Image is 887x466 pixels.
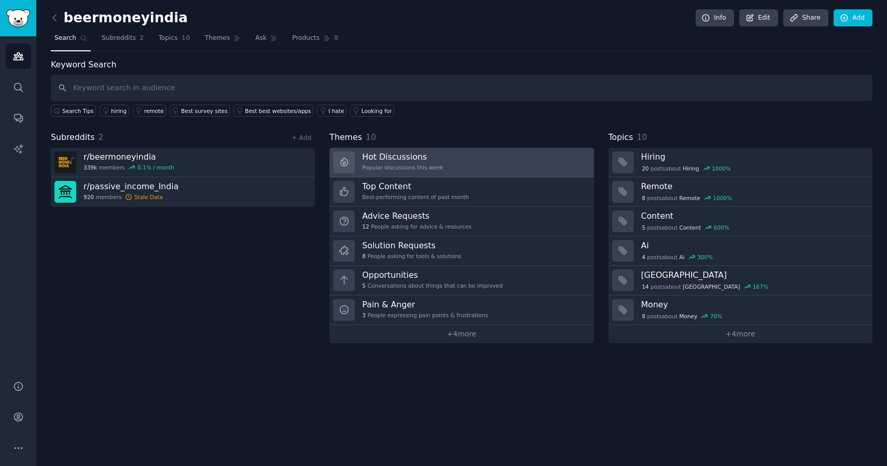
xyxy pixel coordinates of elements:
div: post s about [641,164,732,173]
span: 5 [362,282,366,289]
a: Info [696,9,734,27]
a: Solution Requests8People asking for tools & solutions [329,236,593,266]
a: Opportunities5Conversations about things that can be improved [329,266,593,295]
a: Best survey sites [170,105,230,117]
a: remote [133,105,166,117]
h3: Ai [641,240,865,251]
a: Hiring20postsaboutHiring1000% [608,148,872,177]
h3: Opportunities [362,270,503,280]
a: I hate [317,105,347,117]
a: Search [51,30,91,51]
div: People asking for advice & resources [362,223,472,230]
a: [GEOGRAPHIC_DATA]14postsabout[GEOGRAPHIC_DATA]167% [608,266,872,295]
div: Best survey sites [181,107,228,115]
span: Topics [158,34,177,43]
h3: Money [641,299,865,310]
h3: Advice Requests [362,210,472,221]
span: Products [292,34,320,43]
span: 3 [362,312,366,319]
h3: [GEOGRAPHIC_DATA] [641,270,865,280]
span: 10 [636,132,647,142]
span: 920 [84,193,94,201]
a: +4more [329,325,593,343]
span: 10 [182,34,190,43]
a: Pain & Anger3People expressing pain points & frustrations [329,295,593,325]
a: Themes [201,30,245,51]
div: post s about [641,193,733,203]
div: post s about [641,223,730,232]
a: Remote8postsaboutRemote1000% [608,177,872,207]
span: 8 [642,313,645,320]
div: members [84,164,174,171]
div: post s about [641,312,723,321]
div: 1000 % [712,165,731,172]
div: People asking for tools & solutions [362,252,461,260]
span: Content [680,224,701,231]
a: Share [783,9,828,27]
span: 4 [642,253,645,261]
a: Money8postsaboutMoney70% [608,295,872,325]
h3: Hot Discussions [362,151,443,162]
a: Products8 [288,30,342,51]
h3: Remote [641,181,865,192]
div: 300 % [697,253,713,261]
h3: r/ beermoneyindia [84,151,174,162]
input: Keyword search in audience [51,75,872,101]
a: Looking for [350,105,394,117]
span: 2 [140,34,144,43]
h3: r/ passive_income_India [84,181,178,192]
a: Content5postsaboutContent600% [608,207,872,236]
div: 1000 % [713,194,732,202]
img: beermoneyindia [54,151,76,173]
div: 0.1 % / month [137,164,174,171]
label: Keyword Search [51,60,116,69]
a: + Add [292,134,311,142]
button: Search Tips [51,105,96,117]
div: Stale Data [134,193,163,201]
span: 8 [642,194,645,202]
span: Subreddits [102,34,136,43]
a: Advice Requests12People asking for advice & resources [329,207,593,236]
span: Themes [329,131,362,144]
span: 10 [366,132,376,142]
div: hiring [111,107,127,115]
div: Best-performing content of past month [362,193,469,201]
span: 20 [642,165,648,172]
span: 14 [642,283,648,290]
a: Top ContentBest-performing content of past month [329,177,593,207]
span: 12 [362,223,369,230]
h3: Pain & Anger [362,299,488,310]
a: Best best websites/apps [233,105,313,117]
div: Conversations about things that can be improved [362,282,503,289]
a: hiring [100,105,129,117]
div: remote [144,107,164,115]
div: 600 % [714,224,729,231]
span: Search [54,34,76,43]
span: Hiring [683,165,699,172]
div: Looking for [362,107,392,115]
div: post s about [641,282,769,291]
a: r/beermoneyindia339kmembers0.1% / month [51,148,315,177]
span: Remote [680,194,701,202]
a: Edit [739,9,778,27]
h2: beermoneyindia [51,10,188,26]
div: I hate [328,107,344,115]
span: Ai [680,253,685,261]
span: 8 [362,252,366,260]
h3: Content [641,210,865,221]
a: Ai4postsaboutAi300% [608,236,872,266]
a: +4more [608,325,872,343]
a: Hot DiscussionsPopular discussions this week [329,148,593,177]
h3: Hiring [641,151,865,162]
img: passive_income_India [54,181,76,203]
span: 2 [99,132,104,142]
div: People expressing pain points & frustrations [362,312,488,319]
div: Best best websites/apps [245,107,311,115]
span: Ask [255,34,267,43]
span: [GEOGRAPHIC_DATA] [683,283,740,290]
div: 167 % [753,283,768,290]
a: Topics10 [155,30,193,51]
span: Topics [608,131,633,144]
a: r/passive_income_India920membersStale Data [51,177,315,207]
span: Subreddits [51,131,95,144]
